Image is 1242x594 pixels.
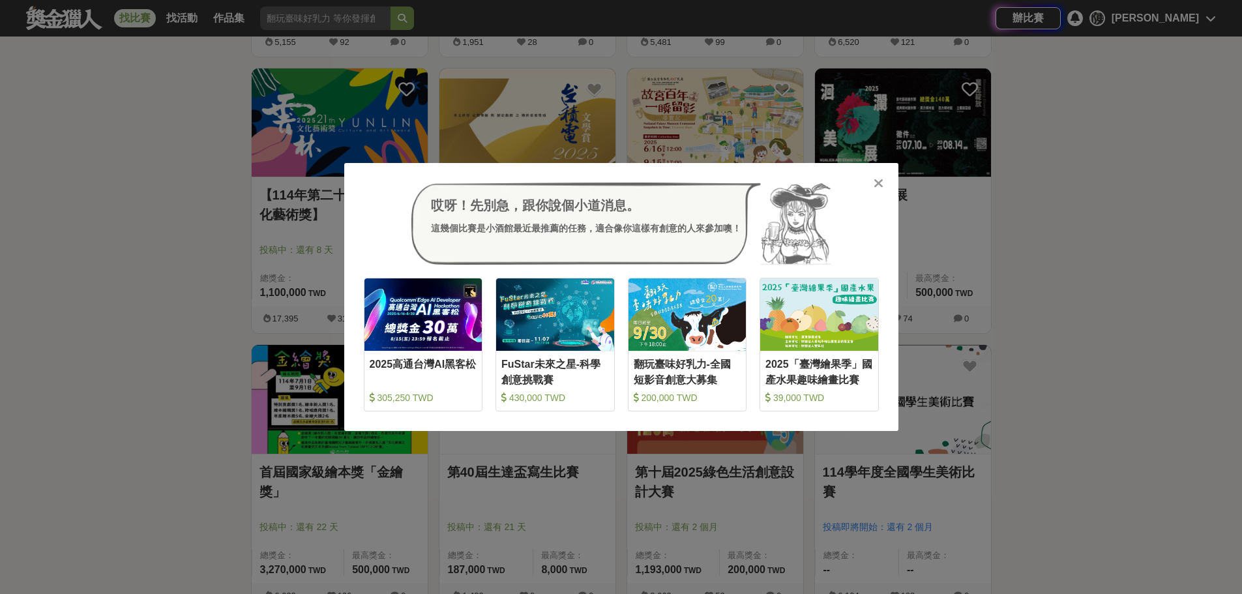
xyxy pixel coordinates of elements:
a: Cover ImageFuStar未來之星-科學創意挑戰賽 430,000 TWD [495,278,615,411]
img: Cover Image [496,278,614,351]
a: Cover Image2025高通台灣AI黑客松 305,250 TWD [364,278,483,411]
a: Cover Image2025「臺灣繪果季」國產水果趣味繪畫比賽 39,000 TWD [760,278,879,411]
a: Cover Image翻玩臺味好乳力-全國短影音創意大募集 200,000 TWD [628,278,747,411]
div: 39,000 TWD [765,391,873,404]
div: 305,250 TWD [370,391,477,404]
img: Avatar [761,183,831,265]
div: 哎呀！先別急，跟你說個小道消息。 [431,196,741,215]
div: FuStar未來之星-科學創意挑戰賽 [501,357,609,386]
div: 這幾個比賽是小酒館最近最推薦的任務，適合像你這樣有創意的人來參加噢！ [431,222,741,235]
div: 2025高通台灣AI黑客松 [370,357,477,386]
img: Cover Image [364,278,482,351]
div: 2025「臺灣繪果季」國產水果趣味繪畫比賽 [765,357,873,386]
img: Cover Image [628,278,747,351]
div: 200,000 TWD [634,391,741,404]
div: 翻玩臺味好乳力-全國短影音創意大募集 [634,357,741,386]
img: Cover Image [760,278,878,351]
div: 430,000 TWD [501,391,609,404]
